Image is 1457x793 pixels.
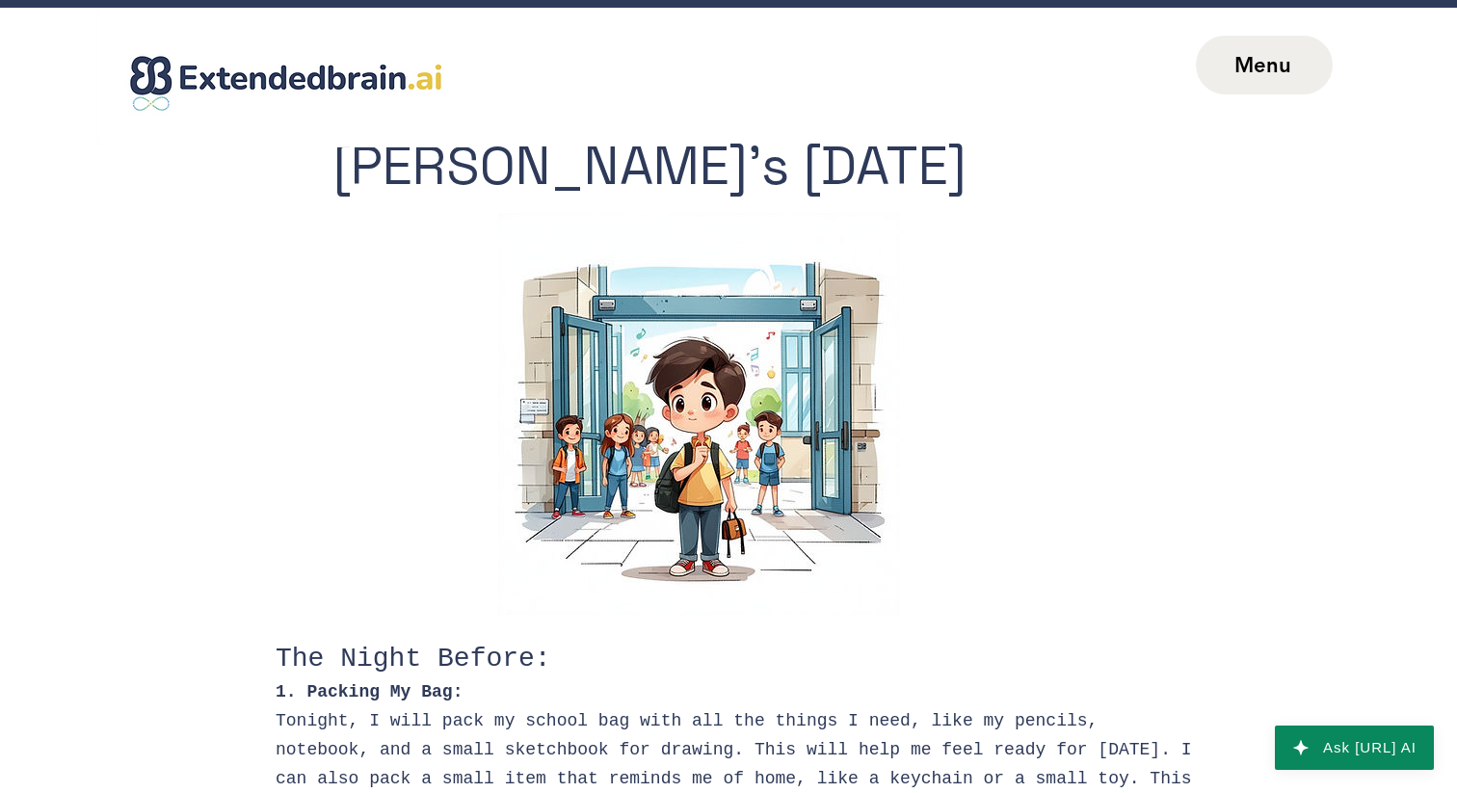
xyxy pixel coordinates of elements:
[332,131,967,199] span: [PERSON_NAME]'s [DATE]
[1275,726,1434,770] button: Ask [URL] AI
[276,682,463,701] span: 1. Packing My Bag:
[1196,36,1333,94] button: Menu
[276,644,551,674] span: The Night Before:
[1196,36,1333,94] nav: Site
[1234,52,1291,78] span: Menu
